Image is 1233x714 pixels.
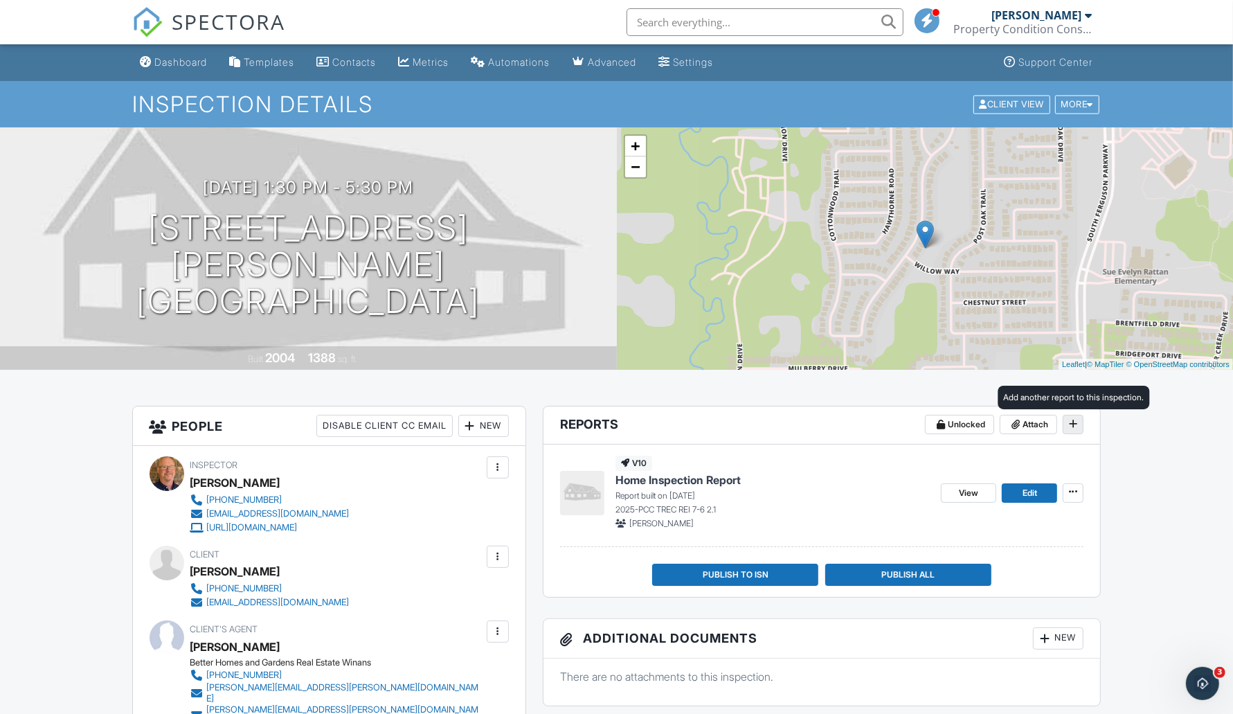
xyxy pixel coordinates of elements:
a: [PHONE_NUMBER] [190,582,350,596]
a: [EMAIL_ADDRESS][DOMAIN_NAME] [190,507,350,521]
a: Leaflet [1062,360,1085,368]
div: New [1033,627,1083,650]
span: sq. ft. [338,354,357,364]
span: Inspector [190,460,238,470]
a: Automations (Basic) [466,50,556,75]
div: Automations [489,56,550,68]
h1: Inspection Details [132,92,1101,116]
div: More [1055,95,1100,114]
div: [URL][DOMAIN_NAME] [207,522,298,533]
a: [PHONE_NUMBER] [190,668,483,682]
div: Better Homes and Gardens Real Estate Winans [190,657,494,668]
div: [PHONE_NUMBER] [207,583,282,594]
div: Contacts [333,56,377,68]
div: 2004 [265,350,295,365]
div: [EMAIL_ADDRESS][DOMAIN_NAME] [207,508,350,519]
a: Zoom in [625,136,646,157]
div: [PERSON_NAME] [992,8,1082,22]
a: Support Center [999,50,1099,75]
div: [PHONE_NUMBER] [207,670,282,681]
img: The Best Home Inspection Software - Spectora [132,7,163,37]
span: Client [190,549,220,560]
a: Client View [972,98,1054,109]
span: Built [248,354,263,364]
input: Search everything... [627,8,903,36]
div: Templates [244,56,295,68]
div: New [458,415,509,437]
div: [PERSON_NAME] [190,472,280,493]
a: [PHONE_NUMBER] [190,493,350,507]
h3: Additional Documents [543,619,1101,659]
p: There are no attachments to this inspection. [560,669,1084,684]
div: Dashboard [155,56,208,68]
a: [PERSON_NAME][EMAIL_ADDRESS][PERSON_NAME][DOMAIN_NAME] [190,682,483,704]
a: Dashboard [135,50,213,75]
a: Templates [224,50,300,75]
div: Advanced [588,56,637,68]
div: 1388 [308,350,336,365]
div: | [1059,359,1233,371]
h3: People [133,407,525,446]
div: Property Condition Consulting [954,22,1092,36]
h3: [DATE] 1:30 pm - 5:30 pm [203,178,413,197]
a: [PERSON_NAME] [190,636,280,657]
div: [PERSON_NAME][EMAIL_ADDRESS][PERSON_NAME][DOMAIN_NAME] [207,682,483,704]
a: Metrics [393,50,455,75]
a: Advanced [567,50,642,75]
iframe: Intercom live chat [1186,667,1219,700]
span: SPECTORA [172,7,286,36]
div: Client View [973,95,1050,114]
a: Settings [654,50,719,75]
h1: [STREET_ADDRESS] [PERSON_NAME][GEOGRAPHIC_DATA] [22,210,595,319]
a: © OpenStreetMap contributors [1126,360,1230,368]
span: Client's Agent [190,624,258,634]
a: Contacts [312,50,382,75]
a: [URL][DOMAIN_NAME] [190,521,350,535]
div: [EMAIL_ADDRESS][DOMAIN_NAME] [207,597,350,608]
div: Metrics [413,56,449,68]
a: SPECTORA [132,19,286,48]
div: Disable Client CC Email [316,415,453,437]
a: Zoom out [625,157,646,177]
span: 3 [1214,667,1225,678]
div: [PHONE_NUMBER] [207,494,282,506]
div: [PERSON_NAME] [190,561,280,582]
a: © MapTiler [1087,360,1124,368]
div: Settings [674,56,714,68]
div: Support Center [1019,56,1093,68]
a: [EMAIL_ADDRESS][DOMAIN_NAME] [190,596,350,609]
